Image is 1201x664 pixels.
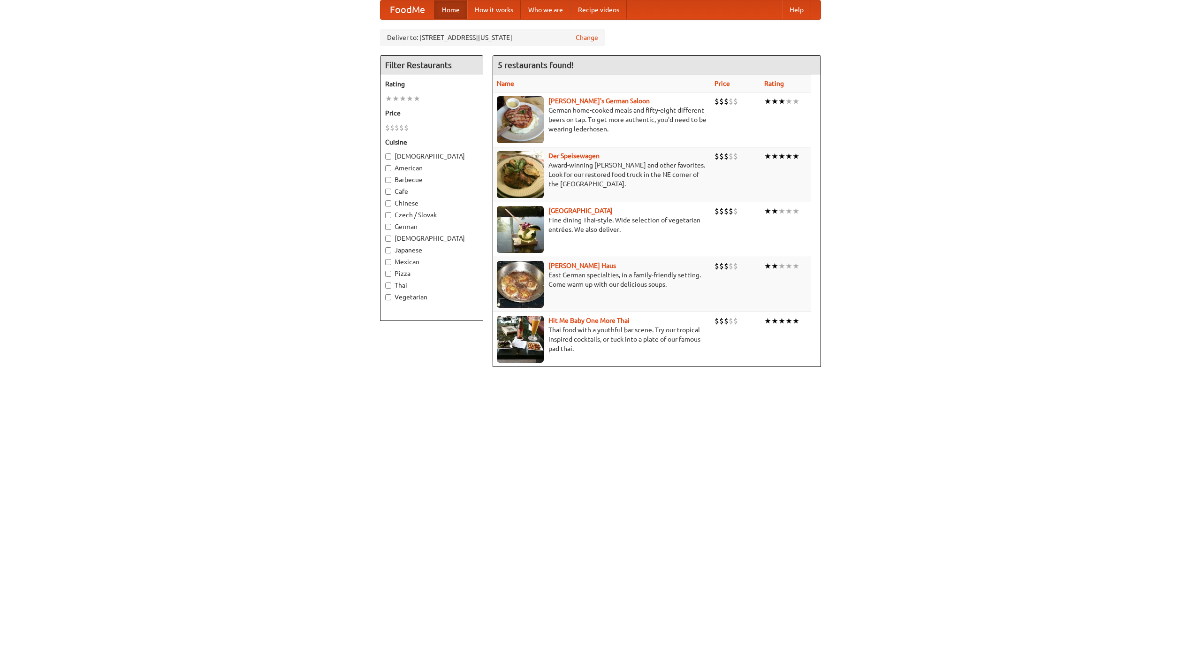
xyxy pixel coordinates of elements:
li: $ [724,151,729,161]
li: $ [724,261,729,271]
input: Thai [385,282,391,289]
a: Der Speisewagen [548,152,600,160]
h5: Rating [385,79,478,89]
li: $ [733,96,738,107]
li: ★ [764,316,771,326]
li: ★ [792,96,799,107]
li: ★ [778,96,785,107]
li: $ [715,316,719,326]
li: $ [715,261,719,271]
li: ★ [764,151,771,161]
label: German [385,222,478,231]
input: American [385,165,391,171]
li: $ [733,151,738,161]
label: Vegetarian [385,292,478,302]
li: $ [724,206,729,216]
ng-pluralize: 5 restaurants found! [498,61,574,69]
li: $ [715,96,719,107]
li: ★ [392,93,399,104]
img: speisewagen.jpg [497,151,544,198]
input: Pizza [385,271,391,277]
p: German home-cooked meals and fifty-eight different beers on tap. To get more authentic, you'd nee... [497,106,707,134]
h5: Price [385,108,478,118]
li: $ [729,151,733,161]
li: $ [724,316,729,326]
li: ★ [785,261,792,271]
input: [DEMOGRAPHIC_DATA] [385,236,391,242]
h4: Filter Restaurants [380,56,483,75]
label: Mexican [385,257,478,267]
li: $ [719,316,724,326]
h5: Cuisine [385,137,478,147]
input: Barbecue [385,177,391,183]
a: Hit Me Baby One More Thai [548,317,630,324]
a: FoodMe [380,0,434,19]
li: ★ [771,96,778,107]
label: [DEMOGRAPHIC_DATA] [385,152,478,161]
li: ★ [792,316,799,326]
label: Thai [385,281,478,290]
li: $ [733,316,738,326]
li: $ [729,261,733,271]
a: Home [434,0,467,19]
p: Thai food with a youthful bar scene. Try our tropical inspired cocktails, or tuck into a plate of... [497,325,707,353]
li: $ [719,151,724,161]
a: [GEOGRAPHIC_DATA] [548,207,613,214]
a: How it works [467,0,521,19]
a: Name [497,80,514,87]
a: Rating [764,80,784,87]
li: ★ [792,151,799,161]
a: Price [715,80,730,87]
div: Deliver to: [STREET_ADDRESS][US_STATE] [380,29,605,46]
li: $ [385,122,390,133]
li: ★ [778,261,785,271]
li: ★ [771,261,778,271]
a: Recipe videos [570,0,627,19]
li: ★ [778,316,785,326]
a: [PERSON_NAME] Haus [548,262,616,269]
li: $ [733,206,738,216]
li: ★ [771,316,778,326]
li: ★ [778,206,785,216]
input: Vegetarian [385,294,391,300]
li: $ [399,122,404,133]
p: Award-winning [PERSON_NAME] and other favorites. Look for our restored food truck in the NE corne... [497,160,707,189]
a: Change [576,33,598,42]
li: $ [715,206,719,216]
li: ★ [785,316,792,326]
li: $ [724,96,729,107]
li: ★ [771,206,778,216]
li: ★ [764,206,771,216]
li: $ [733,261,738,271]
input: Chinese [385,200,391,206]
input: Mexican [385,259,391,265]
input: Cafe [385,189,391,195]
li: ★ [399,93,406,104]
a: Who we are [521,0,570,19]
li: $ [715,151,719,161]
img: satay.jpg [497,206,544,253]
label: Japanese [385,245,478,255]
li: ★ [764,261,771,271]
label: Cafe [385,187,478,196]
li: $ [729,206,733,216]
input: Japanese [385,247,391,253]
p: East German specialties, in a family-friendly setting. Come warm up with our delicious soups. [497,270,707,289]
p: Fine dining Thai-style. Wide selection of vegetarian entrées. We also deliver. [497,215,707,234]
li: $ [390,122,395,133]
li: ★ [764,96,771,107]
li: $ [729,316,733,326]
a: Help [782,0,811,19]
img: kohlhaus.jpg [497,261,544,308]
li: ★ [785,96,792,107]
li: ★ [792,206,799,216]
label: [DEMOGRAPHIC_DATA] [385,234,478,243]
label: Barbecue [385,175,478,184]
li: $ [719,206,724,216]
li: $ [719,96,724,107]
li: ★ [785,151,792,161]
img: babythai.jpg [497,316,544,363]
